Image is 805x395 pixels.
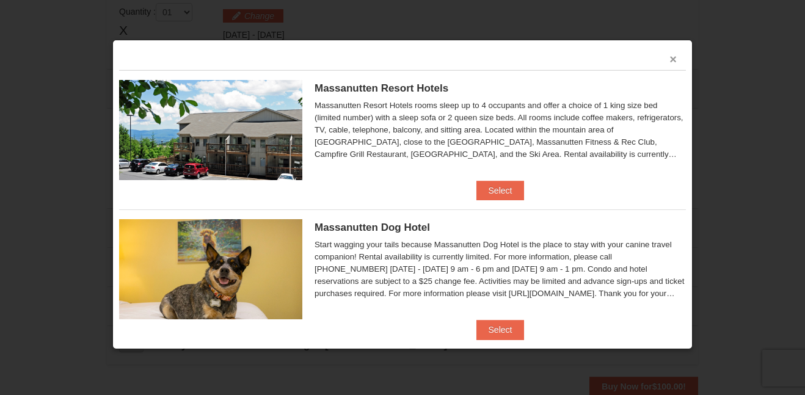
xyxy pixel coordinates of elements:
[315,222,430,233] span: Massanutten Dog Hotel
[315,100,686,161] div: Massanutten Resort Hotels rooms sleep up to 4 occupants and offer a choice of 1 king size bed (li...
[119,80,302,180] img: 19219026-1-e3b4ac8e.jpg
[315,239,686,300] div: Start wagging your tails because Massanutten Dog Hotel is the place to stay with your canine trav...
[119,219,302,319] img: 27428181-5-81c892a3.jpg
[476,181,525,200] button: Select
[315,82,448,94] span: Massanutten Resort Hotels
[669,53,677,65] button: ×
[476,320,525,339] button: Select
